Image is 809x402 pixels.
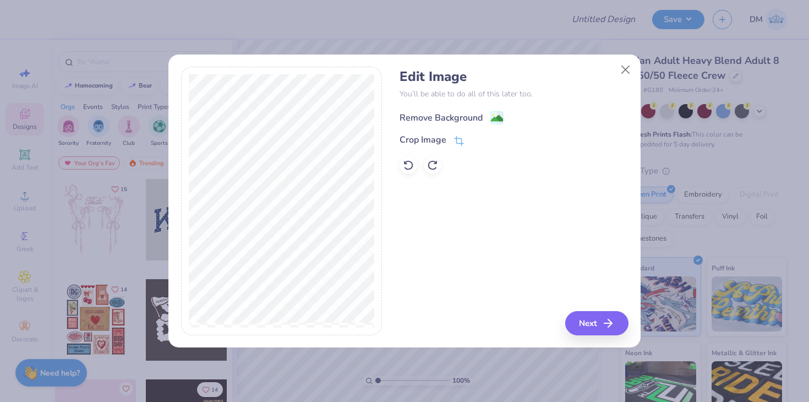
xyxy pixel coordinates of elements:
div: Crop Image [400,133,446,146]
p: You’ll be able to do all of this later too. [400,88,628,100]
div: Remove Background [400,111,483,124]
button: Next [565,311,628,335]
button: Close [615,59,636,80]
h4: Edit Image [400,69,628,85]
